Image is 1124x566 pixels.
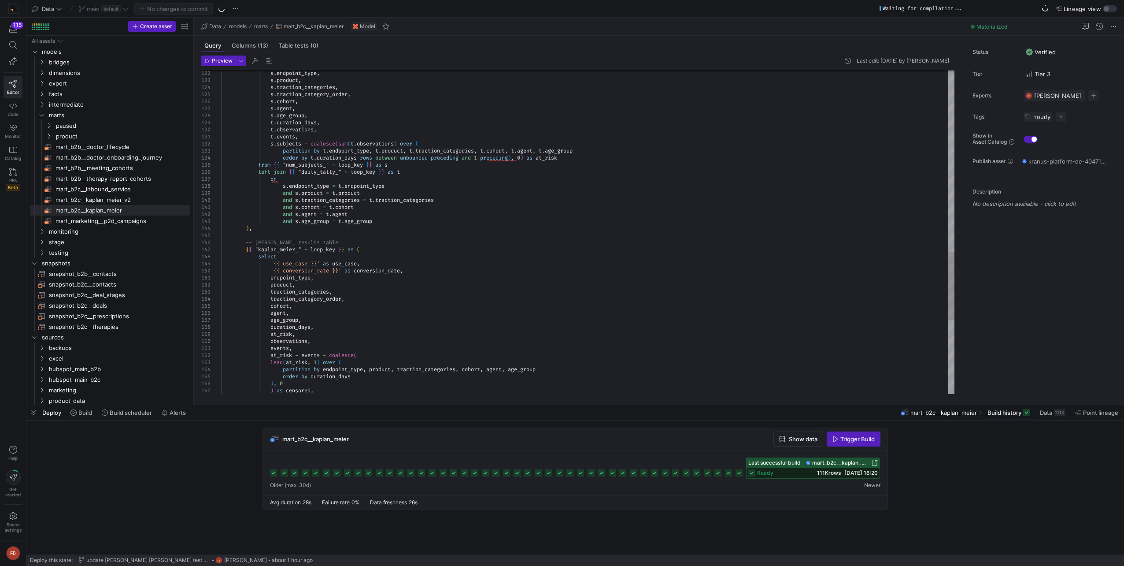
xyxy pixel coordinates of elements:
div: 124 [201,84,211,91]
a: mart_marketing__p2d_campaigns​​​​​​​​​​ [30,216,190,226]
span: s [270,77,274,84]
span: Last successful build [748,460,801,466]
span: excel [49,354,189,364]
div: Press SPACE to select this row. [30,120,190,131]
span: { [277,161,280,168]
span: endpoint_type [289,182,329,190]
span: Build [78,409,92,416]
div: 138 [201,182,211,190]
span: Table tests [279,43,318,48]
span: Help [7,455,18,461]
span: Point lineage [1083,409,1118,416]
span: Materialized [976,23,1007,30]
div: 131 [201,133,211,140]
a: Code [4,98,22,120]
span: . [274,91,277,98]
span: agent [277,105,292,112]
span: join [274,168,286,175]
div: Press SPACE to select this row. [30,110,190,120]
span: t [511,147,514,154]
span: paused [56,121,189,131]
span: preceding [431,154,458,161]
span: t [311,154,314,161]
span: partition [283,147,311,154]
span: snapshot_b2c__prescriptions​​​​​​​ [49,311,180,321]
span: mart_b2c__kaplan_meier [284,23,344,30]
span: product [56,131,189,141]
span: Model [360,23,375,30]
img: undefined [353,24,358,29]
span: . [542,147,545,154]
span: Experts [972,93,1017,99]
span: about 1 hour ago [272,557,313,563]
button: Last successful buildmart_b2c__kaplan_meierready111Krows[DATE] 16:20 [746,458,880,479]
button: kranus-platform-de-404712 / y42_data_main / mart_b2c__kaplan_meier [1020,156,1108,167]
span: Catalog [5,156,21,161]
a: https://storage.googleapis.com/y42-prod-data-exchange/images/RPxujLVyfKs3dYbCaMXym8FJVsr3YB0cxJXX... [4,1,22,16]
button: Point lineage [1071,405,1122,420]
span: , [348,91,351,98]
span: ( [348,140,351,147]
a: snapshot_b2c__prescriptions​​​​​​​ [30,311,190,321]
span: bridges [49,57,189,67]
span: marts [254,23,268,30]
div: 127 [201,105,211,112]
span: loop_key [338,161,363,168]
button: Create asset [128,21,176,32]
span: Verified [1026,48,1056,56]
button: FB [4,544,22,562]
button: marts [252,21,270,32]
a: mart_b2b__doctor_onboarding_journey​​​​​​​​​​ [30,152,190,163]
div: Press SPACE to select this row. [30,141,190,152]
div: 135 [201,161,211,168]
a: snapshot_b2c__deal_stages​​​​​​​ [30,290,190,300]
span: } [369,161,372,168]
span: } [378,168,381,175]
div: Waiting for compilation... [883,5,963,11]
span: . [274,98,277,105]
div: 136 [201,168,211,175]
span: s [270,112,274,119]
span: Tier 3 [1026,71,1050,78]
span: events [277,133,295,140]
span: t [409,147,412,154]
span: mart_b2b__doctor_onboarding_journey​​​​​​​​​​ [55,153,180,163]
span: hourly [1033,113,1050,120]
button: Trigger Build [827,432,880,447]
span: product [381,147,403,154]
span: - [304,140,307,147]
span: and [462,154,471,161]
button: Tier 3 - RegularTier 3 [1024,68,1053,80]
span: models [42,47,189,57]
span: , [505,147,508,154]
span: hubspot_main_b2b [49,364,189,374]
div: Press SPACE to select this row. [30,99,190,110]
span: s [270,70,274,77]
span: s [270,105,274,112]
span: unbounded [400,154,428,161]
span: ~ [344,168,348,175]
span: between [375,154,397,161]
span: cohort [486,147,505,154]
span: by [301,154,307,161]
span: , [295,98,298,105]
a: Editor [4,76,22,98]
button: mart_b2c__kaplan_meier [274,21,346,32]
a: mart_b2b__doctor_lifecycle​​​​​​​​​​ [30,141,190,152]
span: facts [49,89,189,99]
span: , [369,147,372,154]
span: at_risk [536,154,557,161]
span: Trigger Build [840,436,875,443]
span: monitoring [49,227,189,237]
span: Avg duration [270,499,301,506]
span: 0 [517,154,520,161]
span: ) [394,140,397,147]
span: Status [972,49,1017,55]
a: mart_b2b__therapy_report_cohorts​​​​​​​​​​ [30,173,190,184]
span: loop_key [351,168,375,175]
div: 128 [201,112,211,119]
div: 137 [201,175,211,182]
span: "daily_tally_" [298,168,341,175]
span: duration_days [317,154,357,161]
span: [DATE] 16:20 [844,469,878,476]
